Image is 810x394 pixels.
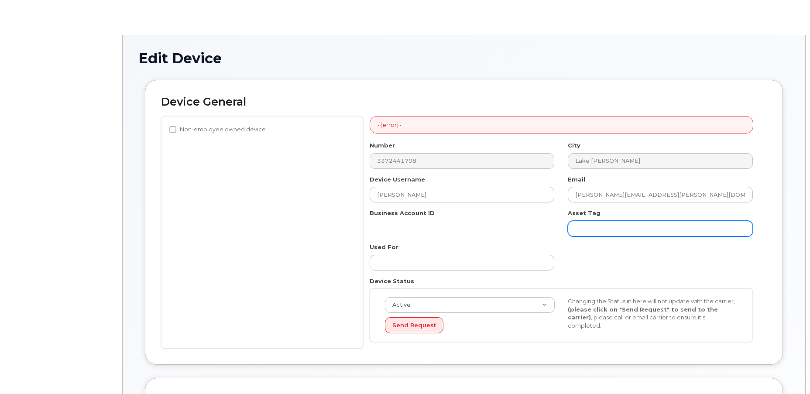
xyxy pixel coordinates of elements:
label: Device Username [370,175,425,184]
label: Business Account ID [370,209,435,217]
div: {{error}} [370,116,753,134]
label: City [568,141,580,150]
button: Send Request [385,317,443,333]
h2: Device General [161,96,767,108]
label: Non-employee owned device [169,124,266,135]
label: Number [370,141,395,150]
label: Device Status [370,277,414,285]
div: Changing the Status in here will not update with the carrier, , please call or email carrier to e... [561,297,744,329]
input: Non-employee owned device [169,126,176,133]
label: Asset Tag [568,209,601,217]
h1: Edit Device [138,51,789,66]
label: Email [568,175,585,184]
label: Used For [370,243,398,251]
strong: (please click on "Send Request" to send to the carrier) [568,306,718,321]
